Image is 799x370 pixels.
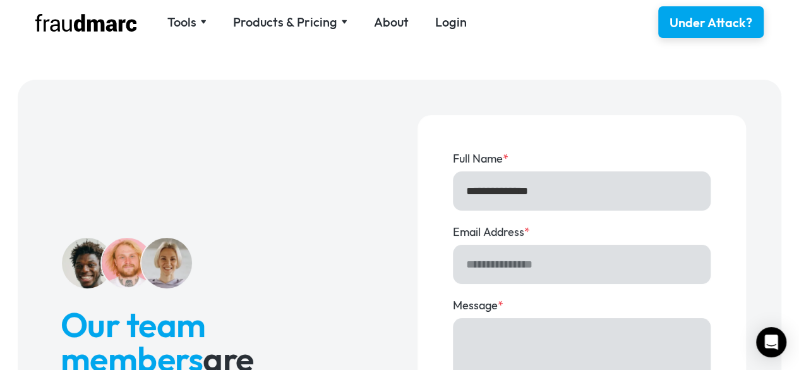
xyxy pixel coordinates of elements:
label: Email Address [453,224,711,240]
div: Open Intercom Messenger [756,327,786,357]
a: Login [435,13,467,31]
div: Tools [167,13,207,31]
a: Under Attack? [658,6,764,38]
label: Message [453,297,711,314]
div: Under Attack? [670,14,752,32]
div: Products & Pricing [233,13,337,31]
div: Tools [167,13,196,31]
div: Products & Pricing [233,13,347,31]
label: Full Name [453,151,711,167]
a: About [374,13,409,31]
